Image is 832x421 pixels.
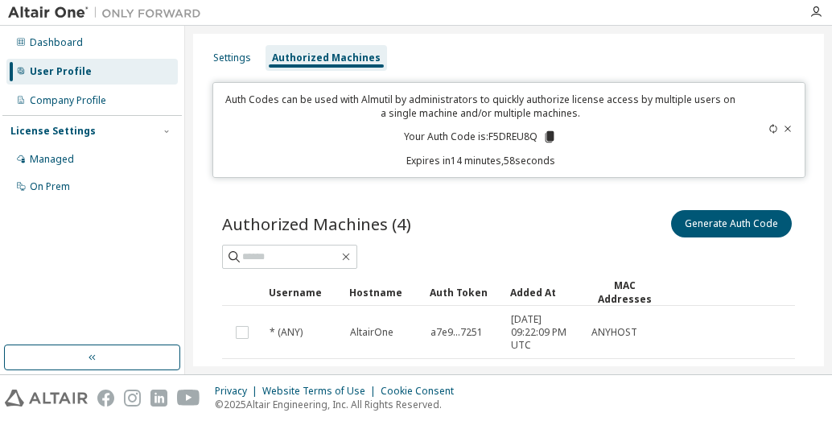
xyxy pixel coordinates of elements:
[10,125,96,138] div: License Settings
[150,390,167,407] img: linkedin.svg
[30,94,106,107] div: Company Profile
[671,210,792,237] button: Generate Auth Code
[30,180,70,193] div: On Prem
[5,390,88,407] img: altair_logo.svg
[223,154,738,167] p: Expires in 14 minutes, 58 seconds
[591,326,637,339] span: ANYHOST
[270,326,303,339] span: * (ANY)
[510,279,578,305] div: Added At
[177,390,200,407] img: youtube.svg
[272,52,381,64] div: Authorized Machines
[591,279,658,306] div: MAC Addresses
[381,385,463,398] div: Cookie Consent
[404,130,557,144] p: Your Auth Code is: F5DREU8Q
[430,326,483,339] span: a7e9...7251
[30,36,83,49] div: Dashboard
[8,5,209,21] img: Altair One
[124,390,141,407] img: instagram.svg
[262,385,381,398] div: Website Terms of Use
[269,279,336,305] div: Username
[223,93,738,120] p: Auth Codes can be used with Almutil by administrators to quickly authorize license access by mult...
[213,52,251,64] div: Settings
[30,153,74,166] div: Managed
[222,213,411,235] span: Authorized Machines (4)
[430,279,497,305] div: Auth Token
[215,398,463,411] p: © 2025 Altair Engineering, Inc. All Rights Reserved.
[215,385,262,398] div: Privacy
[349,279,417,305] div: Hostname
[97,390,114,407] img: facebook.svg
[30,65,92,78] div: User Profile
[511,313,577,352] span: [DATE] 09:22:09 PM UTC
[350,326,393,339] span: AltairOne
